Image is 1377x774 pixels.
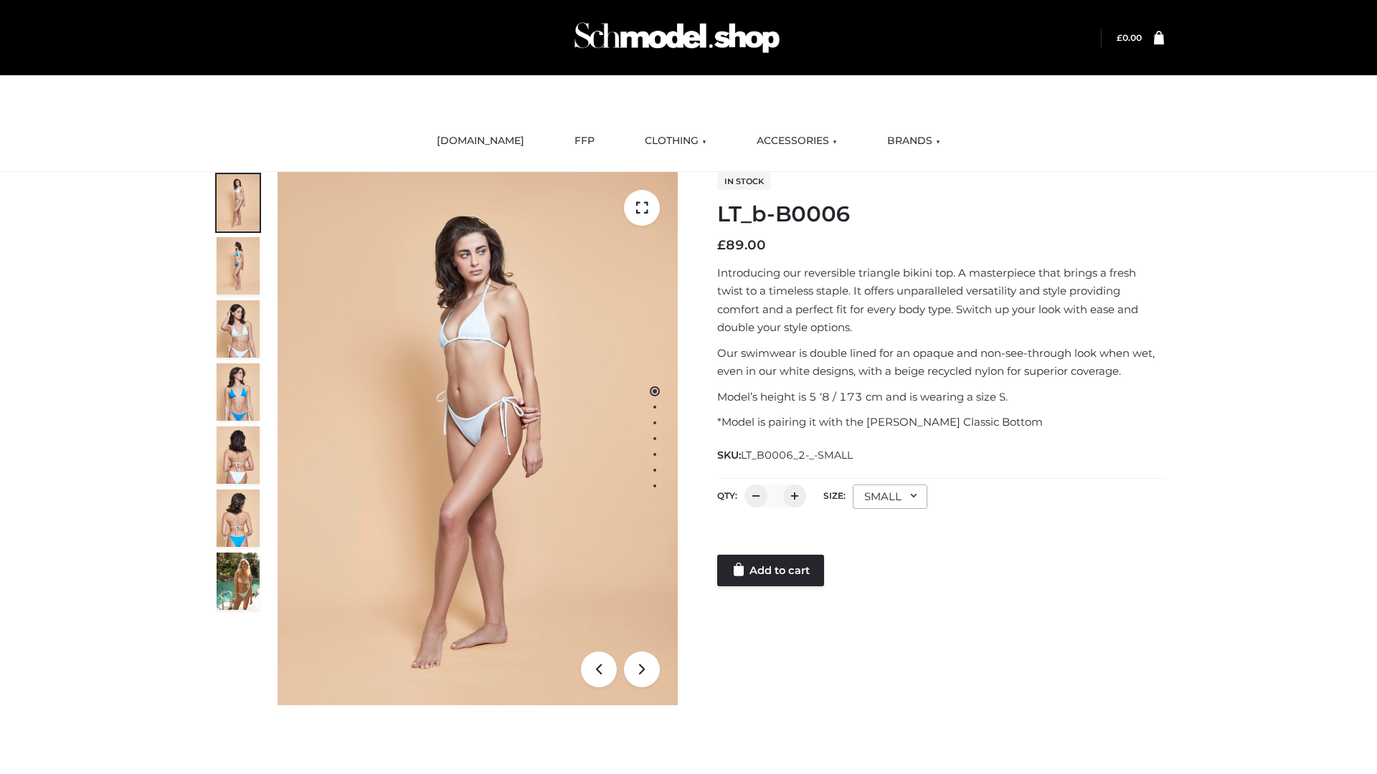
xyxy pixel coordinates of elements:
[634,125,717,157] a: CLOTHING
[717,173,771,190] span: In stock
[717,555,824,586] a: Add to cart
[717,201,1164,227] h1: LT_b-B0006
[717,446,854,464] span: SKU:
[823,490,846,501] label: Size:
[741,449,853,462] span: LT_B0006_2-_-SMALL
[717,344,1164,381] p: Our swimwear is double lined for an opaque and non-see-through look when wet, even in our white d...
[746,125,848,157] a: ACCESSORIES
[853,484,927,509] div: SMALL
[217,174,260,231] img: ArielClassicBikiniTop_CloudNine_AzureSky_OW114ECO_1-scaled.jpg
[717,388,1164,406] p: Model’s height is 5 ‘8 / 173 cm and is wearing a size S.
[717,490,737,501] label: QTY:
[426,125,535,157] a: [DOMAIN_NAME]
[564,125,605,157] a: FFP
[217,553,260,610] img: Arieltop_CloudNine_AzureSky2.jpg
[717,237,766,253] bdi: 89.00
[1117,32,1142,43] bdi: 0.00
[717,413,1164,431] p: *Model is pairing it with the [PERSON_NAME] Classic Bottom
[217,237,260,295] img: ArielClassicBikiniTop_CloudNine_AzureSky_OW114ECO_2-scaled.jpg
[717,264,1164,337] p: Introducing our reversible triangle bikini top. A masterpiece that brings a fresh twist to a time...
[1117,32,1122,43] span: £
[717,237,726,253] span: £
[569,9,785,66] img: Schmodel Admin 964
[217,489,260,547] img: ArielClassicBikiniTop_CloudNine_AzureSky_OW114ECO_8-scaled.jpg
[217,300,260,358] img: ArielClassicBikiniTop_CloudNine_AzureSky_OW114ECO_3-scaled.jpg
[217,426,260,484] img: ArielClassicBikiniTop_CloudNine_AzureSky_OW114ECO_7-scaled.jpg
[876,125,951,157] a: BRANDS
[278,172,678,705] img: ArielClassicBikiniTop_CloudNine_AzureSky_OW114ECO_1
[1117,32,1142,43] a: £0.00
[217,363,260,421] img: ArielClassicBikiniTop_CloudNine_AzureSky_OW114ECO_4-scaled.jpg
